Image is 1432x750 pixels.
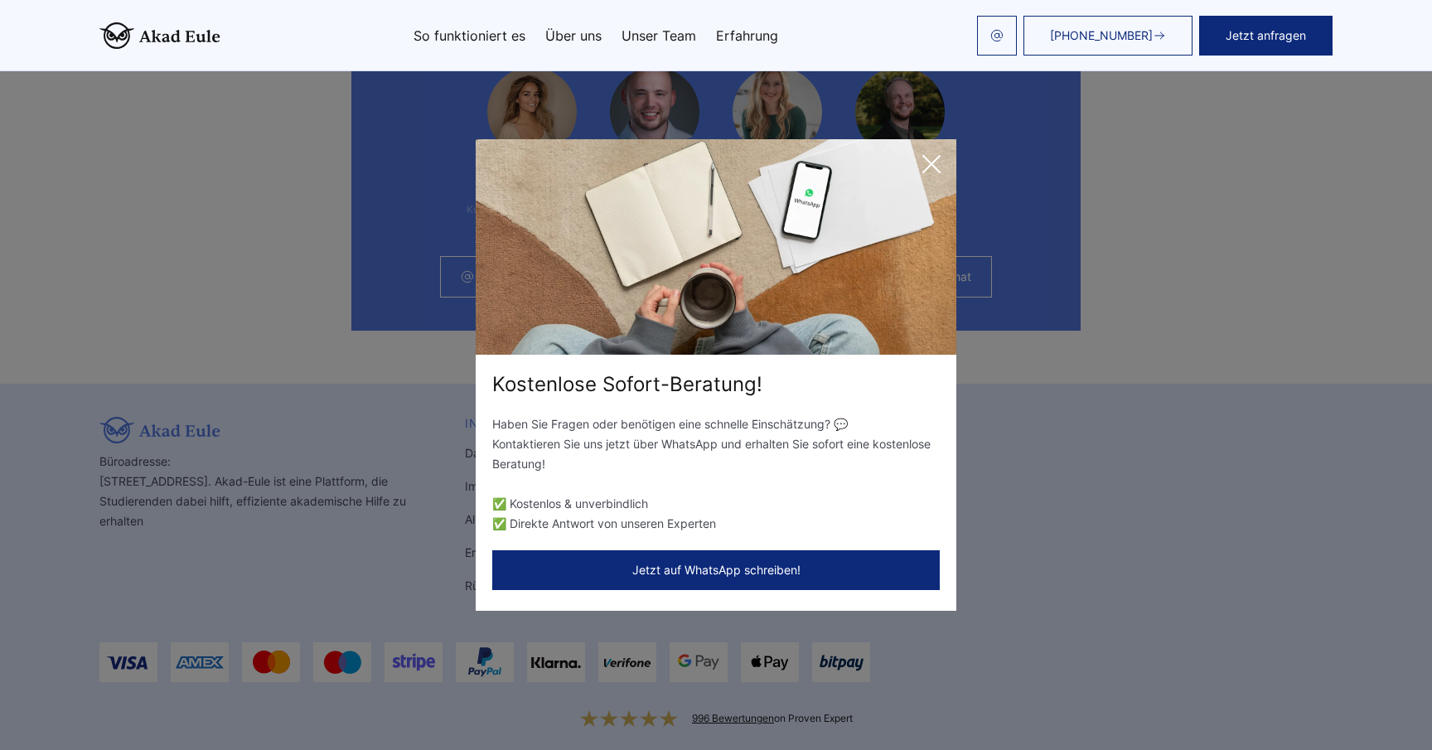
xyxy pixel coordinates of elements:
[716,29,778,42] a: Erfahrung
[1050,29,1153,42] span: [PHONE_NUMBER]
[99,22,220,49] img: logo
[492,414,940,474] p: Haben Sie Fragen oder benötigen eine schnelle Einschätzung? 💬 Kontaktieren Sie uns jetzt über Wha...
[414,29,525,42] a: So funktioniert es
[1199,16,1333,56] button: Jetzt anfragen
[492,514,940,534] li: ✅ Direkte Antwort von unseren Experten
[622,29,696,42] a: Unser Team
[476,139,956,355] img: exit
[1023,16,1193,56] a: [PHONE_NUMBER]
[545,29,602,42] a: Über uns
[476,371,956,398] div: Kostenlose Sofort-Beratung!
[492,494,940,514] li: ✅ Kostenlos & unverbindlich
[492,550,940,590] button: Jetzt auf WhatsApp schreiben!
[990,29,1004,42] img: email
